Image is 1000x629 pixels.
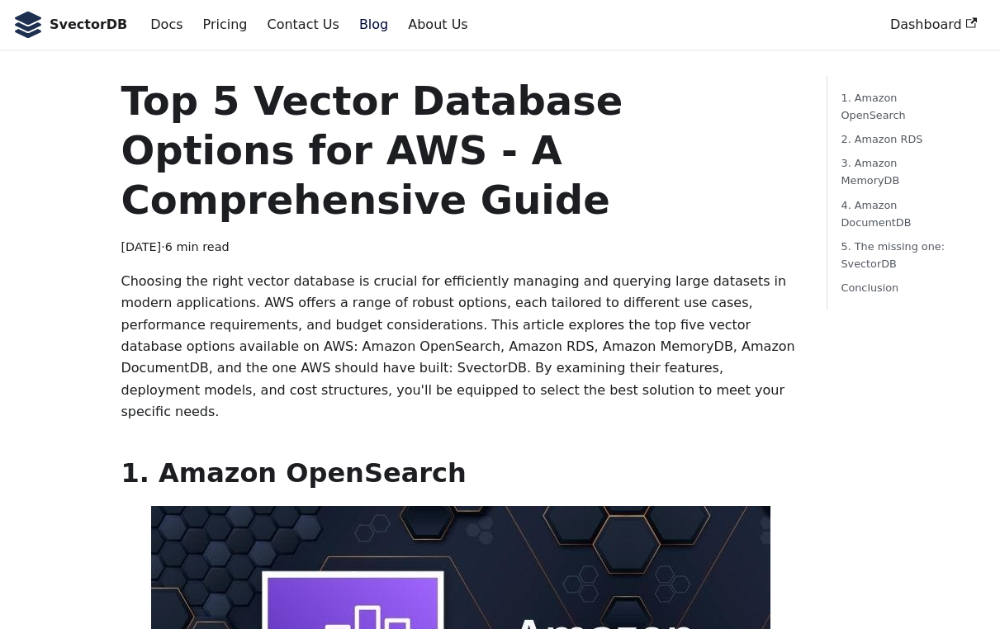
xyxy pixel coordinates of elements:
a: Blog [349,11,398,39]
a: 1. Amazon OpenSearch [841,89,950,124]
a: 3. Amazon MemoryDB [841,154,950,189]
b: SvectorDB [50,14,127,35]
p: Choosing the right vector database is crucial for efficiently managing and querying large dataset... [121,271,800,423]
a: Pricing [193,11,258,39]
a: Docs [140,11,192,39]
a: About Us [398,11,477,39]
img: SvectorDB Logo [13,12,43,38]
a: 2. Amazon RDS [841,130,950,148]
a: 4. Amazon DocumentDB [841,196,950,231]
h1: Top 5 Vector Database Options for AWS - A Comprehensive Guide [121,76,800,225]
a: Contact Us [257,11,348,39]
a: 5. The missing one: SvectorDB [841,238,950,272]
h2: 1. Amazon OpenSearch [121,456,800,489]
time: [DATE] [121,240,161,253]
div: · 6 min read [121,238,800,258]
a: Dashboard [880,11,987,39]
a: SvectorDB LogoSvectorDB LogoSvectorDB [13,12,127,38]
a: Conclusion [841,279,950,296]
